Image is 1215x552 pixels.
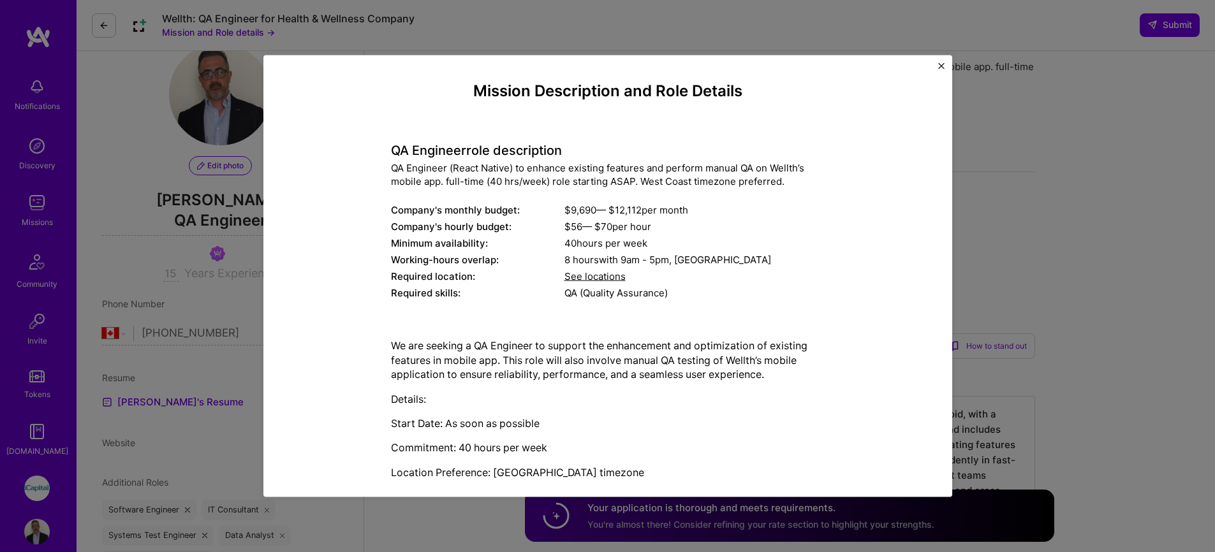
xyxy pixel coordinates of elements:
[564,253,825,266] div: 8 hours with [GEOGRAPHIC_DATA]
[391,253,564,266] div: Working-hours overlap:
[618,254,674,266] span: 9am - 5pm ,
[391,465,825,479] p: Location Preference: [GEOGRAPHIC_DATA] timezone
[391,440,825,454] p: Commitment: 40 hours per week
[391,82,825,101] h4: Mission Description and Role Details
[391,143,825,158] h4: QA Engineer role description
[564,270,626,282] span: See locations
[564,286,825,300] div: QA (Quality Assurance)
[391,161,825,188] div: QA Engineer (React Native) to enhance existing features and perform manual QA on Wellth’s mobile ...
[391,338,825,381] p: We are seeking a QA Engineer to support the enhancement and optimization of existing features in ...
[391,391,825,405] p: Details:
[391,270,564,283] div: Required location:
[391,236,564,250] div: Minimum availability:
[564,203,825,217] div: $ 9,690 — $ 12,112 per month
[938,63,945,76] button: Close
[391,416,825,430] p: Start Date: As soon as possible
[564,220,825,233] div: $ 56 — $ 70 per hour
[391,286,564,300] div: Required skills:
[391,203,564,217] div: Company's monthly budget:
[564,236,825,250] div: 40 hours per week
[391,220,564,233] div: Company's hourly budget:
